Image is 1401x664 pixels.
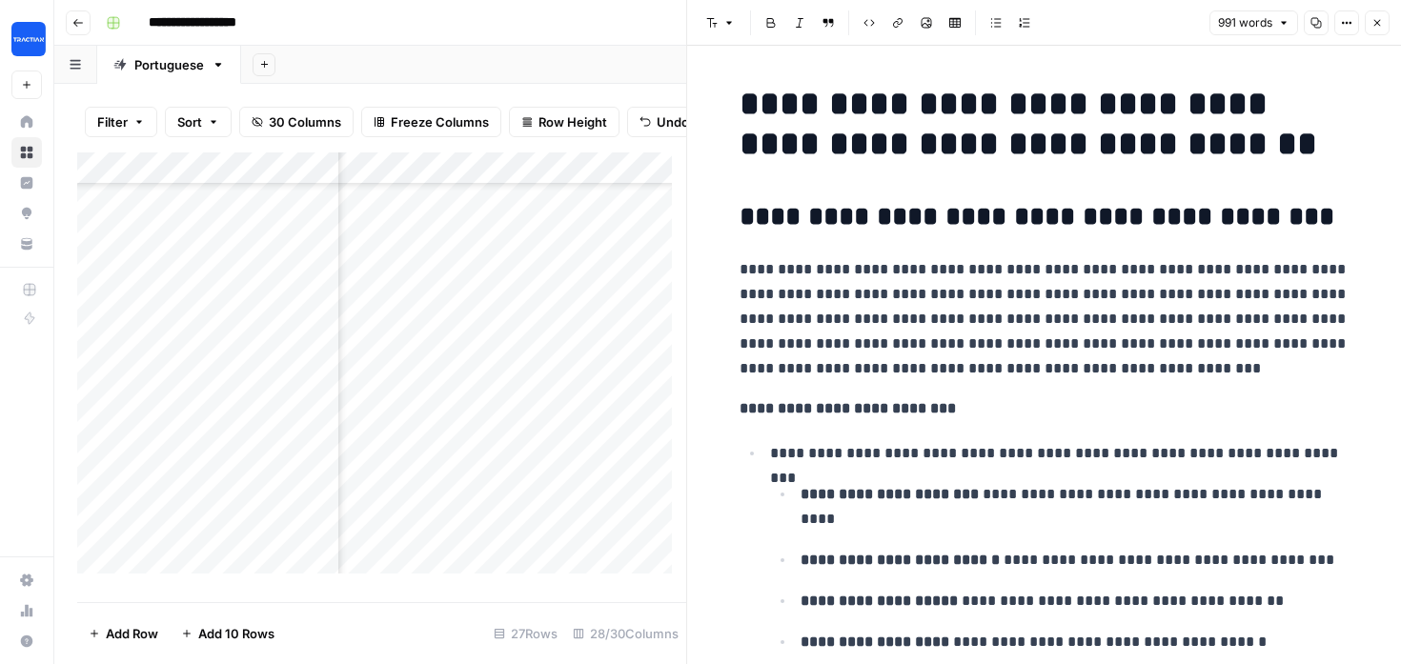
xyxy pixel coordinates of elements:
span: Freeze Columns [391,112,489,131]
a: Portuguese [97,46,241,84]
a: Insights [11,168,42,198]
button: Freeze Columns [361,107,501,137]
a: Your Data [11,229,42,259]
span: 991 words [1218,14,1272,31]
div: Portuguese [134,55,204,74]
span: Add 10 Rows [198,624,274,643]
a: Browse [11,137,42,168]
img: Tractian Logo [11,22,46,56]
a: Opportunities [11,198,42,229]
button: Add 10 Rows [170,618,286,649]
a: Settings [11,565,42,595]
span: Row Height [538,112,607,131]
span: Sort [177,112,202,131]
div: 27 Rows [486,618,565,649]
button: Add Row [77,618,170,649]
span: Add Row [106,624,158,643]
button: Undo [627,107,701,137]
button: Sort [165,107,232,137]
button: Workspace: Tractian [11,15,42,63]
button: 991 words [1209,10,1298,35]
div: 28/30 Columns [565,618,686,649]
button: Row Height [509,107,619,137]
button: Help + Support [11,626,42,656]
span: Filter [97,112,128,131]
a: Home [11,107,42,137]
button: Filter [85,107,157,137]
span: Undo [657,112,689,131]
span: 30 Columns [269,112,341,131]
a: Usage [11,595,42,626]
button: 30 Columns [239,107,354,137]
